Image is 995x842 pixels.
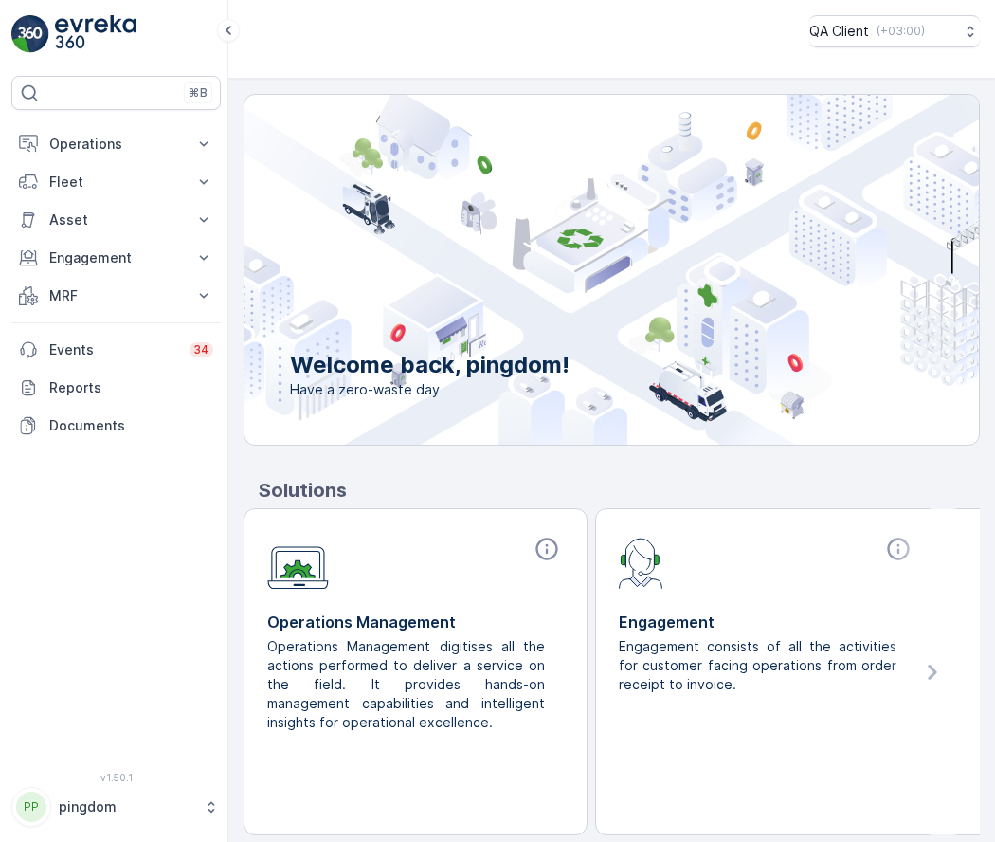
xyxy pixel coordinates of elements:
button: Engagement [11,239,221,277]
p: MRF [49,286,183,305]
p: Events [49,340,178,359]
img: logo_light-DOdMpM7g.png [55,15,136,53]
p: Fleet [49,173,183,192]
img: city illustration [159,95,979,445]
button: Operations [11,125,221,163]
p: Engagement [49,248,183,267]
p: ( +03:00 ) [877,24,925,39]
span: v 1.50.1 [11,772,221,783]
a: Reports [11,369,221,407]
p: Engagement consists of all the activities for customer facing operations from order receipt to in... [619,637,900,694]
p: pingdom [59,797,194,816]
p: Asset [49,210,183,229]
button: Fleet [11,163,221,201]
button: QA Client(+03:00) [809,15,980,47]
a: Events34 [11,331,221,369]
p: QA Client [809,22,869,41]
img: module-icon [267,536,329,590]
button: MRF [11,277,221,315]
p: Solutions [259,476,980,504]
div: PP [16,792,46,822]
button: Asset [11,201,221,239]
p: Operations Management digitises all the actions performed to deliver a service on the field. It p... [267,637,549,732]
p: ⌘B [189,85,208,101]
button: PPpingdom [11,787,221,827]
p: Documents [49,416,213,435]
img: logo [11,15,49,53]
p: Engagement [619,611,915,633]
p: Reports [49,378,213,397]
p: 34 [193,342,209,357]
a: Documents [11,407,221,445]
p: Operations Management [267,611,564,633]
p: Welcome back, pingdom! [290,350,570,380]
span: Have a zero-waste day [290,380,570,399]
img: module-icon [619,536,663,589]
p: Operations [49,135,183,154]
